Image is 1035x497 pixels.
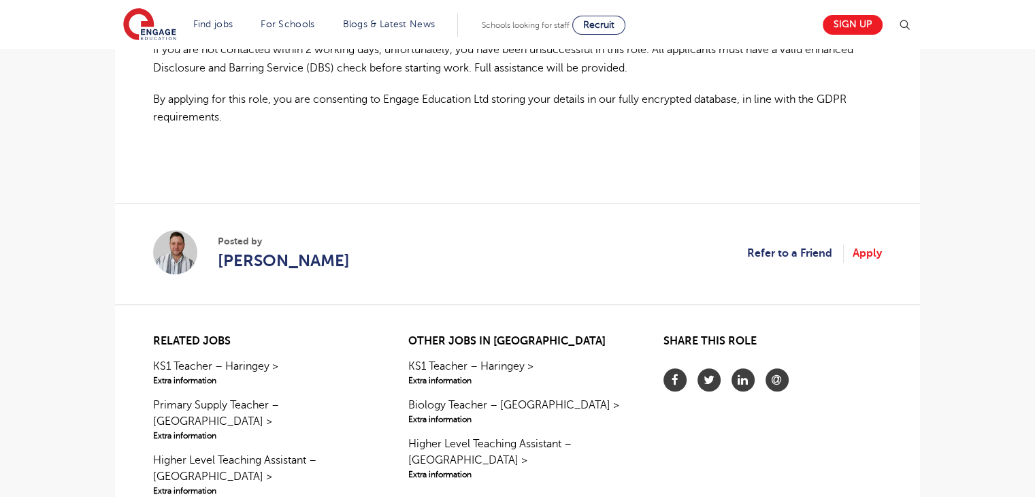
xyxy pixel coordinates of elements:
p: If you are not contacted within 2 working days, unfortunately, you have been unsuccessful in this... [153,41,882,77]
span: Posted by [218,234,350,248]
a: Blogs & Latest News [343,19,436,29]
a: Sign up [823,15,883,35]
span: Extra information [408,413,627,426]
a: Refer to a Friend [747,244,844,262]
a: Primary Supply Teacher – [GEOGRAPHIC_DATA] >Extra information [153,397,372,442]
a: [PERSON_NAME] [218,248,350,273]
a: Biology Teacher – [GEOGRAPHIC_DATA] >Extra information [408,397,627,426]
a: Higher Level Teaching Assistant – [GEOGRAPHIC_DATA] >Extra information [408,436,627,481]
a: KS1 Teacher – Haringey >Extra information [153,358,372,387]
span: Schools looking for staff [482,20,570,30]
h2: Related jobs [153,335,372,348]
a: KS1 Teacher – Haringey >Extra information [408,358,627,387]
span: Extra information [153,374,372,387]
p: By applying for this role, you are consenting to Engage Education Ltd storing your details in our... [153,91,882,127]
a: Apply [853,244,882,262]
a: Find jobs [193,19,233,29]
p: ​​​​​​​ [153,140,882,157]
span: Extra information [153,485,372,497]
h2: Other jobs in [GEOGRAPHIC_DATA] [408,335,627,348]
span: Recruit [583,20,614,30]
span: Extra information [408,468,627,481]
span: Extra information [153,430,372,442]
p: ​​​​​​​ [153,172,882,189]
h2: Share this role [663,335,882,355]
span: Extra information [408,374,627,387]
a: For Schools [261,19,314,29]
a: Higher Level Teaching Assistant – [GEOGRAPHIC_DATA] >Extra information [153,452,372,497]
img: Engage Education [123,8,176,42]
a: Recruit [572,16,625,35]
